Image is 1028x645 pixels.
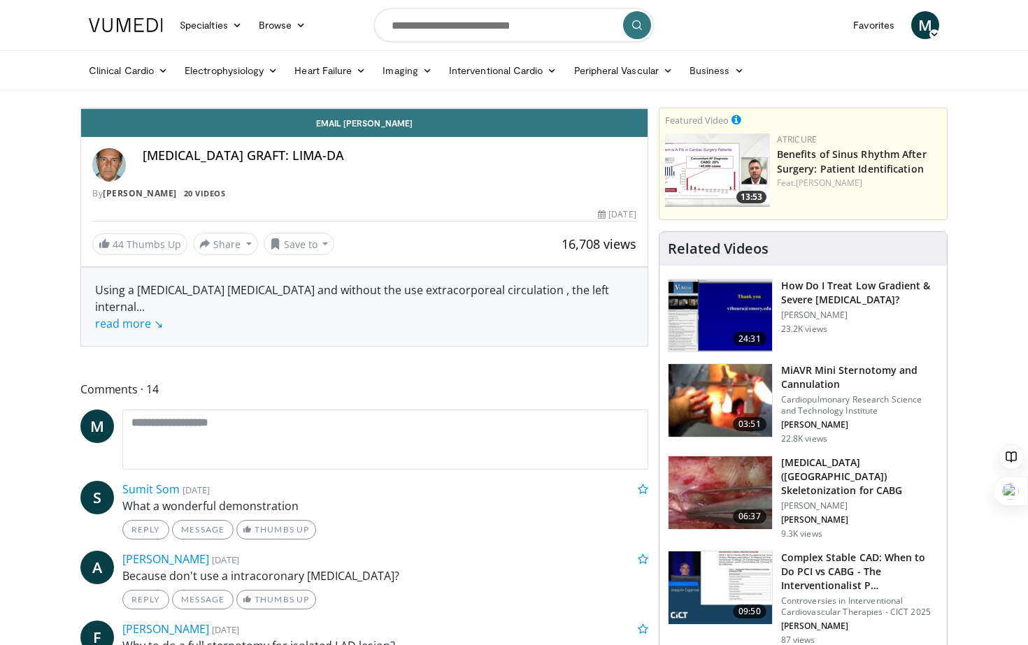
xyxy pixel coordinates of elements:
span: 13:53 [736,191,766,203]
div: Using a [MEDICAL_DATA] [MEDICAL_DATA] and without the use extracorporeal circulation , the left i... [95,282,634,332]
span: 06:37 [733,509,766,523]
a: Sumit Som [122,481,180,497]
a: Thumbs Up [236,590,315,609]
a: AtriCure [777,133,817,145]
p: Because don't use a intracoronary [MEDICAL_DATA]? [122,567,648,584]
img: Avatar [92,148,126,182]
span: 16,708 views [562,235,636,252]
p: 23.2K views [781,324,827,335]
a: M [911,11,939,39]
a: read more ↘ [95,316,163,331]
input: Search topics, interventions [374,8,654,42]
a: Interventional Cardio [441,57,566,85]
a: [PERSON_NAME] [122,551,209,567]
a: Reply [122,520,169,539]
span: 44 [113,238,124,251]
p: [PERSON_NAME] [781,310,938,321]
p: 9.3K views [781,528,822,539]
p: 22.8K views [781,433,827,444]
a: Reply [122,590,169,609]
a: 06:37 [MEDICAL_DATA] ([GEOGRAPHIC_DATA]) Skeletonization for CABG [PERSON_NAME] [PERSON_NAME] 9.3... [668,456,938,539]
h3: [MEDICAL_DATA] ([GEOGRAPHIC_DATA]) Skeletonization for CABG [781,456,938,498]
a: Peripheral Vascular [566,57,681,85]
a: [PERSON_NAME] [796,177,862,189]
p: [PERSON_NAME] [781,514,938,526]
a: 03:51 MiAVR Mini Sternotomy and Cannulation Cardiopulmonary Research Science and Technology Insti... [668,363,938,444]
a: Heart Failure [286,57,374,85]
video-js: Video Player [81,108,648,109]
a: M [80,410,114,443]
a: S [80,481,114,514]
small: [DATE] [212,553,239,566]
a: Clinical Cardio [80,57,176,85]
img: de14b145-3190-47e3-9ee4-2c8297d280f7.150x105_q85_crop-smart_upscale.jpg [669,364,772,437]
p: Cardiopulmonary Research Science and Technology Institute [781,394,938,416]
a: [PERSON_NAME] [103,187,177,199]
div: By [92,187,636,200]
p: Controversies in Interventional Cardiovascular Therapies - CICT 2025 [781,595,938,618]
div: [DATE] [598,208,636,221]
div: Feat. [777,177,941,189]
a: Electrophysiology [176,57,286,85]
a: Favorites [845,11,903,39]
span: 24:31 [733,332,766,346]
a: Message [172,520,234,539]
span: 09:50 [733,604,766,618]
a: Message [172,590,234,609]
a: Email [PERSON_NAME] [81,109,648,137]
span: Comments 14 [80,380,648,398]
img: tyLS_krZ8-0sGT9n4xMDoxOjB1O8AjAz.150x105_q85_crop-smart_upscale.jpg [669,280,772,352]
button: Save to [264,233,335,255]
img: VuMedi Logo [89,18,163,32]
a: Thumbs Up [236,520,315,539]
small: [DATE] [212,623,239,636]
h4: [MEDICAL_DATA] GRAFT: LIMA-DA [143,148,636,164]
small: [DATE] [183,484,210,496]
p: [PERSON_NAME] [781,621,938,632]
a: 44 Thumbs Up [92,233,187,255]
small: Featured Video [665,114,729,126]
a: A [80,551,114,584]
button: Share [193,233,258,255]
h4: Related Videos [668,240,769,257]
a: Imaging [374,57,441,85]
a: 13:53 [665,133,770,207]
p: [PERSON_NAME] [781,419,938,430]
img: 82c57d68-c47c-48c9-9839-2413b7dd3155.150x105_q85_crop-smart_upscale.jpg [669,551,772,624]
p: [PERSON_NAME] [781,500,938,512]
span: 03:51 [733,417,766,431]
a: [PERSON_NAME] [122,621,209,637]
a: 24:31 How Do I Treat Low Gradient & Severe [MEDICAL_DATA]? [PERSON_NAME] 23.2K views [668,279,938,353]
p: What a wonderful demonstration [122,498,648,514]
img: 982c273f-2ee1-4c72-ac31-fa6e97b745f7.png.150x105_q85_crop-smart_upscale.png [665,133,770,207]
a: Specialties [171,11,250,39]
a: Business [681,57,752,85]
h3: How Do I Treat Low Gradient & Severe [MEDICAL_DATA]? [781,279,938,307]
a: Benefits of Sinus Rhythm After Surgery: Patient Identification [777,147,927,175]
h3: Complex Stable CAD: When to Do PCI vs CABG - The Interventionalist P… [781,551,938,593]
h3: MiAVR Mini Sternotomy and Cannulation [781,363,938,391]
img: 0a037fdc-9540-4821-97b0-a951e9c960d3.150x105_q85_crop-smart_upscale.jpg [669,456,772,529]
a: 20 Videos [179,187,230,199]
a: Browse [250,11,315,39]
